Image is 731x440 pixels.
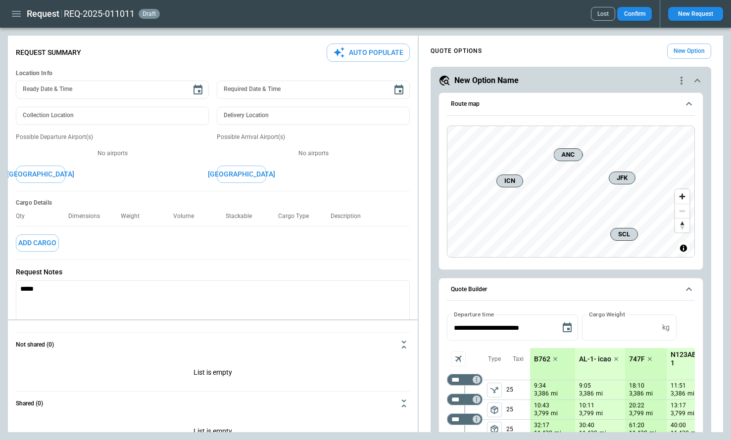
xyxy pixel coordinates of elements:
[629,382,644,390] p: 18:10
[551,390,558,398] p: mi
[579,409,594,418] p: 3,799
[629,390,644,398] p: 3,386
[676,75,687,87] div: quote-option-actions
[16,149,209,158] p: No airports
[596,409,603,418] p: mi
[591,7,615,21] button: Lost
[487,422,502,437] button: left aligned
[454,310,494,318] label: Departure time
[613,173,631,183] span: JFK
[687,409,694,418] p: mi
[16,400,43,407] h6: Shared (0)
[534,429,552,438] p: 11,432
[188,80,208,100] button: Choose date
[447,126,695,258] div: Route map
[16,48,81,57] p: Request Summary
[16,342,54,348] h6: Not shared (0)
[64,8,135,20] h2: REQ-2025-011011
[671,409,685,418] p: 3,799
[678,242,689,254] summary: Toggle attribution
[691,429,698,438] p: mi
[68,213,108,220] p: Dimensions
[506,420,530,439] p: 25
[671,422,686,429] p: 40:00
[16,133,209,141] p: Possible Departure Airport(s)
[579,422,594,429] p: 30:40
[487,402,502,417] button: left aligned
[675,218,689,232] button: Reset bearing to north
[488,355,501,363] p: Type
[579,355,611,363] p: AL-1- icao
[649,429,656,438] p: mi
[675,189,689,204] button: Zoom in
[671,390,685,398] p: 3,386
[454,75,519,86] h5: New Option Name
[629,402,644,409] p: 20:22
[447,93,695,116] button: Route map
[226,213,260,220] p: Stackable
[451,101,480,107] h6: Route map
[16,392,410,415] button: Shared (0)
[16,356,410,391] div: Not shared (0)
[534,355,550,363] p: B762
[487,422,502,437] span: Type of sector
[489,424,499,434] span: package_2
[615,229,634,239] span: SCL
[16,213,33,220] p: Qty
[331,213,369,220] p: Description
[327,44,410,62] button: Auto Populate
[596,390,603,398] p: mi
[579,429,597,438] p: 11,432
[629,355,645,363] p: 747F
[173,213,202,220] p: Volume
[646,409,653,418] p: mi
[599,429,606,438] p: mi
[217,166,266,183] button: [GEOGRAPHIC_DATA]
[671,429,689,438] p: 11,432
[579,402,594,409] p: 10:11
[278,213,317,220] p: Cargo Type
[451,352,466,366] span: Aircraft selection
[16,333,410,356] button: Not shared (0)
[667,44,711,59] button: New Option
[554,429,561,438] p: mi
[629,429,647,438] p: 11,432
[579,382,591,390] p: 9:05
[534,409,549,418] p: 3,799
[16,199,410,207] h6: Cargo Details
[16,166,65,183] button: [GEOGRAPHIC_DATA]
[141,10,158,17] span: draft
[671,351,703,367] p: N123ABC-1
[513,355,524,363] p: Taxi
[534,390,549,398] p: 3,386
[501,176,519,186] span: ICN
[447,413,483,425] div: Too short
[646,390,653,398] p: mi
[447,394,483,405] div: Too short
[447,126,694,257] canvas: Map
[487,383,502,397] button: left aligned
[16,234,59,252] button: Add Cargo
[16,70,410,77] h6: Location Info
[489,405,499,415] span: package_2
[27,8,59,20] h1: Request
[506,400,530,419] p: 25
[617,7,652,21] button: Confirm
[671,382,686,390] p: 11:51
[389,80,409,100] button: Choose date
[675,204,689,218] button: Zoom out
[558,150,579,160] span: ANC
[551,409,558,418] p: mi
[431,49,482,53] h4: QUOTE OPTIONS
[16,356,410,391] p: List is empty
[557,318,577,338] button: Choose date, selected date is Aug 18, 2025
[487,402,502,417] span: Type of sector
[534,422,549,429] p: 32:17
[534,402,549,409] p: 10:43
[671,402,686,409] p: 13:17
[589,310,625,318] label: Cargo Weight
[16,268,410,276] p: Request Notes
[668,7,723,21] button: New Request
[687,390,694,398] p: mi
[217,149,410,158] p: No airports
